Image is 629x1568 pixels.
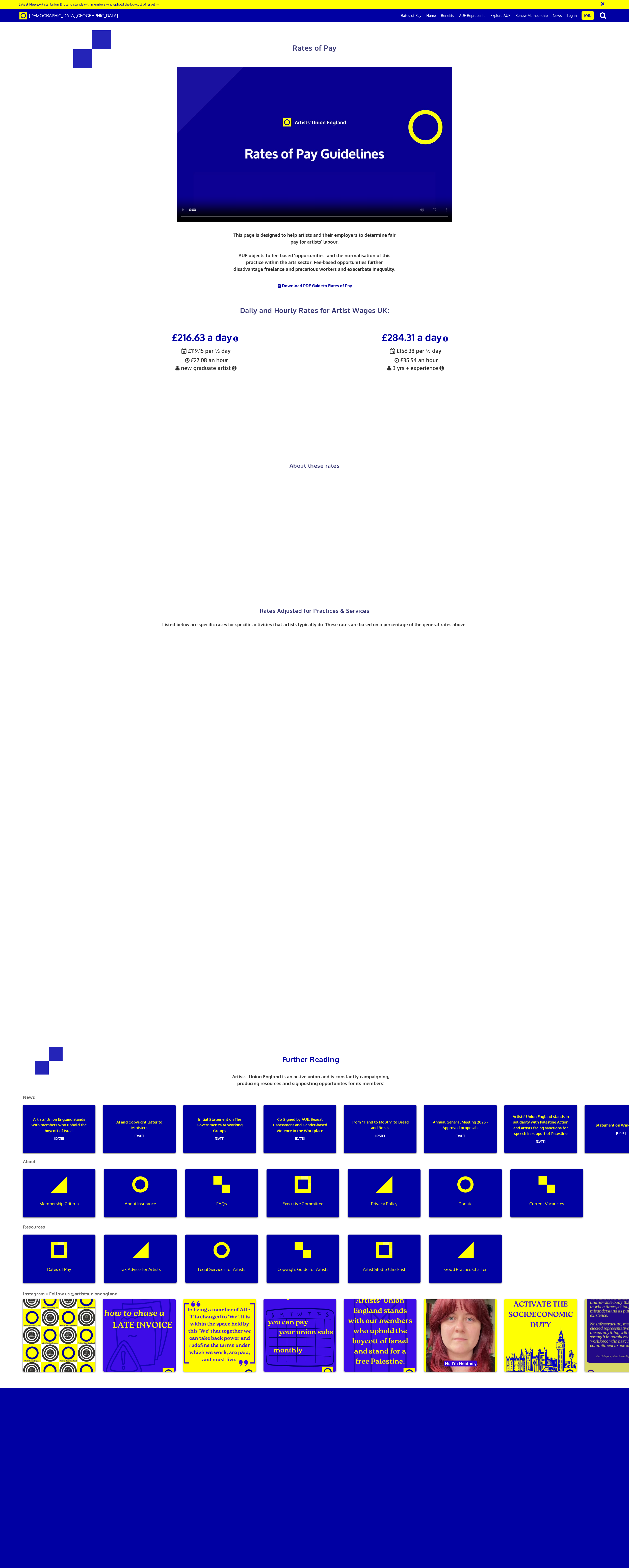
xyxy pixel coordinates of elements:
a: Copyright Guide for Artists [263,1235,343,1283]
a: Artists’ Union England stands with members who uphold the boycott of Israel[DATE] [19,1105,99,1153]
a: Artist Studio Checklist [344,1235,424,1283]
p: FAQs [189,1200,254,1207]
a: Log in [564,9,579,22]
p: Artist Studio Checklist [351,1266,417,1273]
h3: £216.63 a day [105,332,307,343]
p: Artists’ Union England stands in solidarity with Palestine Action and artists facing sanctions fo... [512,1114,570,1144]
span: [DATE] [110,1131,168,1139]
p: Co-Signed by AUE: Sexual Harassment and Gender-based Violence in the Workplace [271,1117,329,1141]
a: From “Hand to Mouth” to Bread and Roses[DATE] [340,1105,420,1153]
span: Further Reading [282,1055,339,1064]
a: Privacy Policy [344,1169,424,1217]
p: Executive Committee [270,1200,335,1207]
span: [DATE] [271,1134,329,1141]
a: Download PDF Guideto Rates of Pay [277,283,352,288]
h3: £284.31 a day [314,332,517,343]
span: [DATE] [351,1131,409,1139]
a: Executive Committee [263,1169,343,1217]
span: [DEMOGRAPHIC_DATA][GEOGRAPHIC_DATA] [29,13,118,18]
a: Benefits [438,9,457,22]
span: £119.15 per ½ day [181,347,230,354]
p: Legal Services for Artists [189,1266,254,1273]
p: Membership Criteria [26,1200,92,1207]
p: Listed below are specific rates for specific activities that artists typically do. These rates ar... [115,621,514,628]
p: Annual General Meeting 2025 - Approved proposals [431,1119,489,1139]
span: ½ [183,346,185,357]
button: search [595,10,611,21]
span: £156.38 per ½ day [390,347,441,354]
p: From “Hand to Mouth” to Bread and Roses [351,1119,409,1139]
p: Rates of Pay [26,1266,92,1273]
a: Join [582,11,594,20]
p: Artists’ Union England is an active union and is constantly campaigning, producing resources and ... [228,1073,393,1087]
a: Explore AUE [488,9,513,22]
a: Good Practice Charter [425,1235,506,1283]
p: Donate [433,1200,498,1207]
a: Rates of Pay [398,9,424,22]
p: Good Practice Charter [433,1266,498,1273]
span: Rates of Pay [292,43,336,53]
span: [DATE] [512,1136,570,1144]
span: [DATE] [431,1131,489,1139]
p: Tax Advice for Artists [108,1266,173,1273]
h2: About these rates [69,462,560,469]
span: [DATE] [191,1134,249,1141]
a: Initial Statement on The Government's AI Working Groups[DATE] [179,1105,260,1153]
a: News [550,9,564,22]
p: This page is designed to help artists and their employers to determine fair pay for artists’ labo... [232,232,397,273]
p: AI and Copyright letter to Ministers [110,1119,168,1139]
p: About Insurance [108,1200,173,1207]
span: £35.54 an hour 3 yrs + experience [386,347,445,372]
a: Home [424,9,438,22]
p: Privacy Policy [351,1200,417,1207]
a: Annual General Meeting 2025 - Approved proposals[DATE] [420,1105,501,1153]
a: Membership Criteria [19,1169,99,1217]
a: Brand [DEMOGRAPHIC_DATA][GEOGRAPHIC_DATA] [16,9,122,22]
span: to Rates of Pay [323,283,352,288]
a: FAQs [181,1169,262,1217]
a: Legal Services for Artists [181,1235,262,1283]
a: Renew Membership [513,9,550,22]
span: [DATE] [30,1134,88,1141]
span: ½ [391,346,394,357]
p: Current Vacancies [514,1200,579,1207]
a: AI and Copyright letter to Ministers[DATE] [99,1105,179,1153]
a: AUE Represents [457,9,488,22]
a: Latest News:Artists’ Union England stands with members who uphold the boycott of Israel → [19,2,159,6]
a: Current Vacancies [507,1169,587,1217]
a: Donate [425,1169,506,1217]
span: £27.08 an hour new graduate artist [174,347,238,372]
p: Artists’ Union England stands with members who uphold the boycott of Israel [30,1117,88,1141]
a: Co-Signed by AUE: Sexual Harassment and Gender-based Violence in the Workplace[DATE] [260,1105,340,1153]
span: Daily and Hourly Rates for Artist Wages UK: [240,306,389,315]
a: Tax Advice for Artists [100,1235,180,1283]
p: Initial Statement on The Government's AI Working Groups [191,1117,249,1141]
p: Copyright Guide for Artists [270,1266,335,1273]
a: About Insurance [100,1169,180,1217]
h2: Rates Adjusted for Practices & Services [16,608,613,614]
strong: Latest News: [19,2,39,6]
a: Artists’ Union England stands in solidarity with Palestine Action and artists facing sanctions fo... [501,1105,581,1153]
a: Rates of Pay [19,1235,99,1283]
